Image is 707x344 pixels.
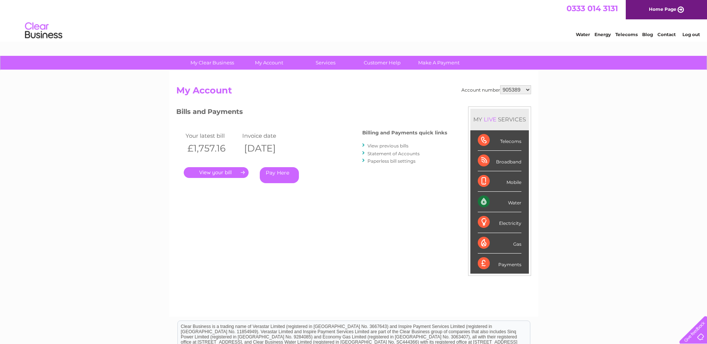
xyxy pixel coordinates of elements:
[478,212,521,233] div: Electricity
[351,56,413,70] a: Customer Help
[478,130,521,151] div: Telecoms
[576,32,590,37] a: Water
[615,32,638,37] a: Telecoms
[184,131,241,141] td: Your latest bill
[238,56,300,70] a: My Account
[408,56,470,70] a: Make A Payment
[478,192,521,212] div: Water
[482,116,498,123] div: LIVE
[478,151,521,171] div: Broadband
[25,19,63,42] img: logo.png
[176,85,531,99] h2: My Account
[367,151,420,156] a: Statement of Accounts
[240,131,297,141] td: Invoice date
[594,32,611,37] a: Energy
[176,106,447,120] h3: Bills and Payments
[682,32,700,37] a: Log out
[470,109,529,130] div: MY SERVICES
[367,143,408,149] a: View previous bills
[295,56,356,70] a: Services
[362,130,447,136] h4: Billing and Payments quick links
[461,85,531,94] div: Account number
[184,167,249,178] a: .
[178,4,530,36] div: Clear Business is a trading name of Verastar Limited (registered in [GEOGRAPHIC_DATA] No. 3667643...
[182,56,243,70] a: My Clear Business
[367,158,416,164] a: Paperless bill settings
[478,171,521,192] div: Mobile
[566,4,618,13] a: 0333 014 3131
[642,32,653,37] a: Blog
[240,141,297,156] th: [DATE]
[184,141,241,156] th: £1,757.16
[478,254,521,274] div: Payments
[478,233,521,254] div: Gas
[657,32,676,37] a: Contact
[260,167,299,183] a: Pay Here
